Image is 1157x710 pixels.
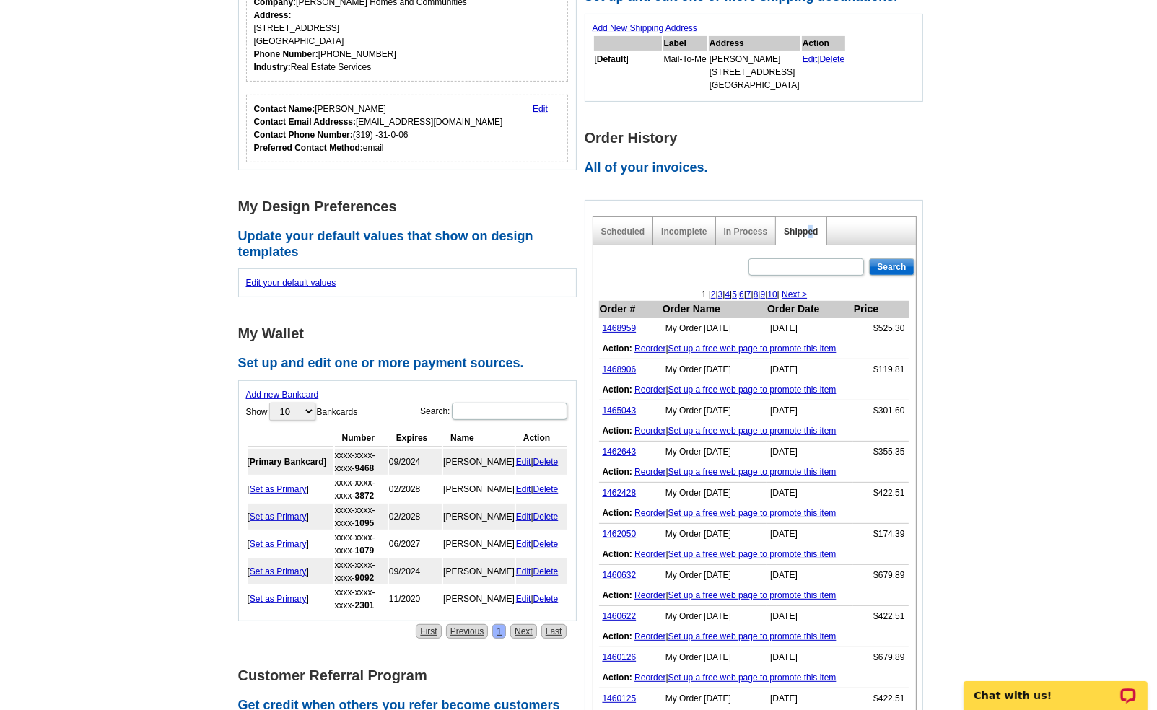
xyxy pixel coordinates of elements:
[603,672,632,683] b: Action:
[254,102,503,154] div: [PERSON_NAME] [EMAIL_ADDRESS][DOMAIN_NAME] (319) -31-0-06 email
[662,606,767,627] td: My Order [DATE]
[516,512,531,522] a: Edit
[784,227,818,237] a: Shipped
[355,463,375,473] strong: 9468
[718,289,723,299] a: 3
[767,318,853,339] td: [DATE]
[443,429,515,447] th: Name
[634,343,665,354] a: Reorder
[869,258,914,276] input: Search
[634,426,665,436] a: Reorder
[533,484,559,494] a: Delete
[585,160,931,176] h2: All of your invoices.
[709,36,800,51] th: Address
[599,301,662,318] th: Order #
[516,566,531,577] a: Edit
[248,586,333,612] td: [ ]
[668,343,837,354] a: Set up a free web page to promote this item
[599,338,909,359] td: |
[254,143,363,153] strong: Preferred Contact Method:
[634,549,665,559] a: Reorder
[269,403,315,421] select: ShowBankcards
[668,385,837,395] a: Set up a free web page to promote this item
[541,624,567,639] a: Last
[533,104,548,114] a: Edit
[668,631,837,641] a: Set up a free web page to promote this item
[803,54,818,64] a: Edit
[238,326,585,341] h1: My Wallet
[853,318,909,339] td: $525.30
[355,600,375,610] strong: 2301
[599,503,909,524] td: |
[599,626,909,647] td: |
[510,624,537,639] a: Next
[599,544,909,565] td: |
[254,10,292,20] strong: Address:
[446,624,489,639] a: Previous
[599,421,909,442] td: |
[250,539,307,549] a: Set as Primary
[754,289,759,299] a: 8
[516,558,567,584] td: |
[443,586,515,612] td: [PERSON_NAME]
[767,524,853,545] td: [DATE]
[603,529,637,539] a: 1462050
[355,491,375,501] strong: 3872
[389,504,442,530] td: 02/2028
[663,36,707,51] th: Label
[724,227,768,237] a: In Process
[603,467,632,477] b: Action:
[533,594,559,604] a: Delete
[603,652,637,662] a: 1460126
[662,400,767,421] td: My Order [DATE]
[389,558,442,584] td: 09/2024
[594,52,662,92] td: [ ]
[634,590,665,600] a: Reorder
[662,524,767,545] td: My Order [DATE]
[335,476,388,502] td: xxxx-xxxx-xxxx-
[603,508,632,518] b: Action:
[603,488,637,498] a: 1462428
[853,565,909,586] td: $679.89
[246,390,319,400] a: Add new Bankcard
[533,512,559,522] a: Delete
[238,229,585,260] h2: Update your default values that show on design templates
[603,385,632,395] b: Action:
[725,289,730,299] a: 4
[516,586,567,612] td: |
[599,585,909,606] td: |
[516,539,531,549] a: Edit
[238,199,585,214] h1: My Design Preferences
[516,449,567,475] td: |
[516,504,567,530] td: |
[416,624,441,639] a: First
[767,359,853,380] td: [DATE]
[661,227,707,237] a: Incomplete
[250,457,324,467] b: Primary Bankcard
[516,457,531,467] a: Edit
[603,406,637,416] a: 1465043
[634,508,665,518] a: Reorder
[603,570,637,580] a: 1460632
[335,586,388,612] td: xxxx-xxxx-xxxx-
[250,512,307,522] a: Set as Primary
[599,462,909,483] td: |
[802,52,846,92] td: |
[761,289,766,299] a: 9
[516,429,567,447] th: Action
[246,278,336,288] a: Edit your default values
[668,549,837,559] a: Set up a free web page to promote this item
[767,400,853,421] td: [DATE]
[599,667,909,688] td: |
[767,301,853,318] th: Order Date
[601,227,645,237] a: Scheduled
[767,483,853,504] td: [DATE]
[593,288,916,301] div: 1 | | | | | | | | | |
[443,558,515,584] td: [PERSON_NAME]
[662,318,767,339] td: My Order [DATE]
[767,647,853,668] td: [DATE]
[767,606,853,627] td: [DATE]
[389,429,442,447] th: Expires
